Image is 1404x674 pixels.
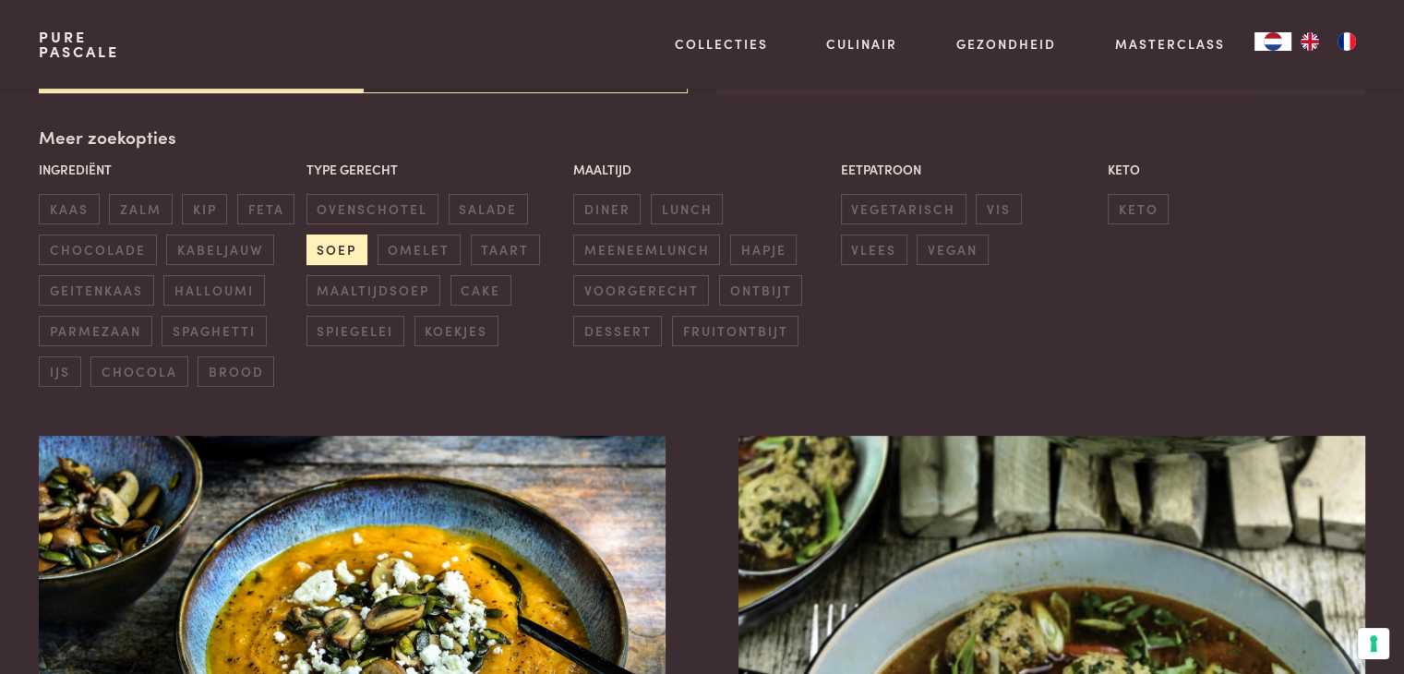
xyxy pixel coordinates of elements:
span: kabeljauw [166,235,273,265]
span: maaltijdsoep [306,275,440,306]
span: vis [976,194,1021,224]
span: salade [449,194,528,224]
p: Eetpatroon [841,160,1098,179]
span: keto [1108,194,1169,224]
span: fruitontbijt [672,316,798,346]
span: koekjes [414,316,498,346]
span: ontbijt [719,275,802,306]
span: kip [182,194,227,224]
span: omelet [378,235,461,265]
p: Keto [1108,160,1365,179]
span: halloumi [163,275,264,306]
span: cake [450,275,511,306]
span: lunch [651,194,723,224]
a: Gezondheid [956,34,1056,54]
span: ijs [39,356,80,387]
span: vegan [917,235,988,265]
span: spaghetti [162,316,266,346]
span: vegetarisch [841,194,966,224]
a: Culinair [826,34,897,54]
span: ovenschotel [306,194,438,224]
span: voorgerecht [573,275,709,306]
span: brood [198,356,274,387]
a: PurePascale [39,30,119,59]
a: Collecties [675,34,768,54]
span: spiegelei [306,316,404,346]
span: vlees [841,235,907,265]
span: zalm [109,194,172,224]
span: geitenkaas [39,275,153,306]
span: feta [237,194,294,224]
span: taart [471,235,540,265]
a: EN [1291,32,1328,51]
span: dessert [573,316,662,346]
span: chocola [90,356,187,387]
aside: Language selected: Nederlands [1254,32,1365,51]
p: Type gerecht [306,160,564,179]
a: FR [1328,32,1365,51]
p: Ingrediënt [39,160,296,179]
span: kaas [39,194,99,224]
span: parmezaan [39,316,151,346]
span: hapje [730,235,797,265]
a: NL [1254,32,1291,51]
div: Language [1254,32,1291,51]
span: diner [573,194,641,224]
span: soep [306,235,367,265]
button: Uw voorkeuren voor toestemming voor trackingtechnologieën [1358,628,1389,659]
ul: Language list [1291,32,1365,51]
span: chocolade [39,235,156,265]
a: Masterclass [1115,34,1225,54]
p: Maaltijd [573,160,831,179]
span: meeneemlunch [573,235,720,265]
